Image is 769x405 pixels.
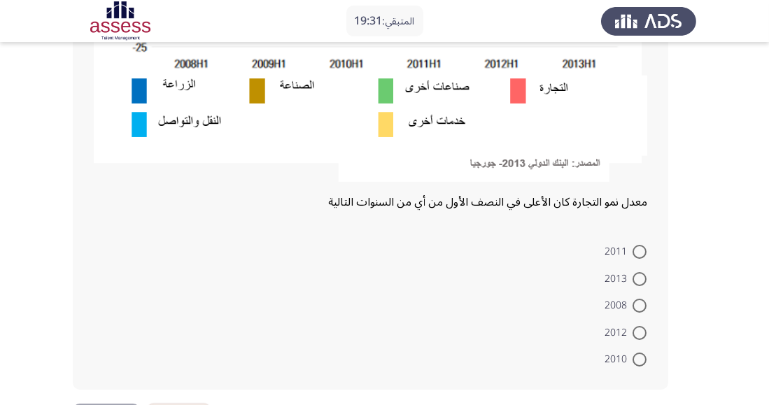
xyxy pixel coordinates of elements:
span: 2008 [605,297,633,314]
span: 19:31 [355,9,383,33]
span: 2010 [605,351,633,368]
img: Assess Talent Management logo [601,1,696,41]
img: Assessment logo of ASSESS Focus 4 Module Assessment [73,1,168,41]
span: معدل نمو التجارة كان الأعلى في النصف الأول من أي من السنوات التالية [328,190,647,214]
span: 2013 [605,271,633,287]
span: 2011 [605,243,633,260]
span: 2012 [605,325,633,341]
p: المتبقي: [355,13,415,30]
